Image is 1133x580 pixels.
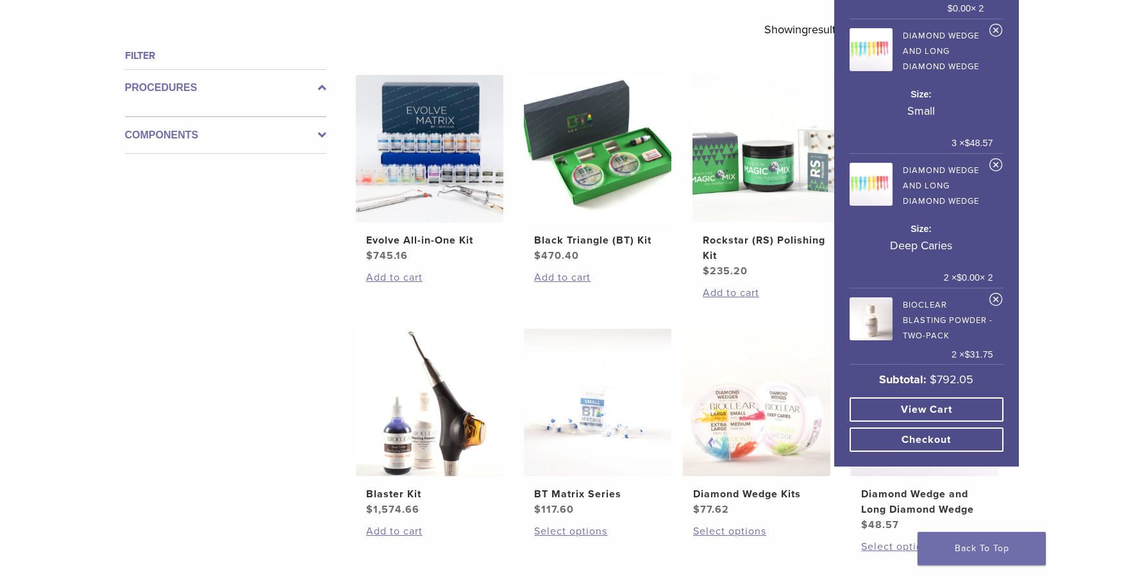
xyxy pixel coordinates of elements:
[944,271,993,285] span: 2 ×
[355,75,505,263] a: Evolve All-in-One KitEvolve All-in-One Kit $745.16
[964,349,969,360] span: $
[366,503,419,516] bdi: 1,574.66
[524,75,671,222] img: Black Triangle (BT) Kit
[850,236,993,255] p: Deep Caries
[366,503,373,516] span: $
[366,249,373,262] span: $
[366,270,493,285] a: Add to cart: “Evolve All-in-One Kit”
[930,372,973,386] bdi: 792.05
[355,329,505,517] a: Blaster KitBlaster Kit $1,574.66
[356,329,503,476] img: Blaster Kit
[861,486,988,517] h2: Diamond Wedge and Long Diamond Wedge
[703,265,748,278] bdi: 235.20
[534,249,579,262] bdi: 470.40
[850,427,1003,452] a: Checkout
[356,75,503,222] img: Evolve All-in-One Kit
[861,518,868,531] span: $
[861,539,988,554] a: Select options for “Diamond Wedge and Long Diamond Wedge”
[989,292,1003,311] a: Remove Bioclear Blasting Powder - Two-pack from cart
[964,138,969,148] span: $
[534,249,541,262] span: $
[703,265,710,278] span: $
[524,329,671,476] img: BT Matrix Series
[693,503,700,516] span: $
[703,233,830,263] h2: Rockstar (RS) Polishing Kit
[534,270,661,285] a: Add to cart: “Black Triangle (BT) Kit”
[964,349,993,360] bdi: 31.75
[850,88,993,101] dt: Size:
[692,75,841,279] a: Rockstar (RS) Polishing KitRockstar (RS) Polishing Kit $235.20
[850,297,893,340] img: Bioclear Blasting Powder - Two-pack
[957,272,962,283] span: $
[683,329,830,476] img: Diamond Wedge Kits
[850,397,1003,422] a: View cart
[534,524,661,539] a: Select options for “BT Matrix Series”
[948,3,984,13] span: × 2
[850,28,893,71] img: Diamond Wedge and Long Diamond Wedge
[682,329,832,517] a: Diamond Wedge KitsDiamond Wedge Kits $77.62
[989,23,1003,42] a: Remove Diamond Wedge and Long Diamond Wedge from cart
[125,48,326,63] h4: Filter
[125,80,326,95] label: Procedures
[850,159,993,209] a: Diamond Wedge and Long Diamond Wedge
[366,233,493,248] h2: Evolve All-in-One Kit
[930,372,937,386] span: $
[850,222,993,236] dt: Size:
[764,16,841,43] p: Showing results
[957,272,993,283] span: × 2
[850,163,893,206] img: Diamond Wedge and Long Diamond Wedge
[523,329,673,517] a: BT Matrix SeriesBT Matrix Series $117.60
[125,128,326,143] label: Components
[366,524,493,539] a: Add to cart: “Blaster Kit”
[850,24,993,74] a: Diamond Wedge and Long Diamond Wedge
[850,294,993,344] a: Bioclear Blasting Powder - Two-pack
[948,3,953,13] span: $
[693,486,820,502] h2: Diamond Wedge Kits
[523,75,673,263] a: Black Triangle (BT) KitBlack Triangle (BT) Kit $470.40
[957,272,980,283] bdi: 0.00
[534,233,661,248] h2: Black Triangle (BT) Kit
[366,249,408,262] bdi: 745.16
[918,532,1046,565] a: Back To Top
[534,503,541,516] span: $
[366,486,493,502] h2: Blaster Kit
[879,372,927,386] strong: Subtotal:
[703,285,830,301] a: Add to cart: “Rockstar (RS) Polishing Kit”
[534,503,574,516] bdi: 117.60
[964,138,993,148] bdi: 48.57
[693,503,729,516] bdi: 77.62
[692,75,840,222] img: Rockstar (RS) Polishing Kit
[850,101,993,120] p: Small
[948,3,971,13] bdi: 0.00
[861,518,899,531] bdi: 48.57
[534,486,661,502] h2: BT Matrix Series
[952,137,993,151] span: 3 ×
[989,158,1003,177] a: Remove Diamond Wedge and Long Diamond Wedge from cart
[952,348,993,362] span: 2 ×
[693,524,820,539] a: Select options for “Diamond Wedge Kits”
